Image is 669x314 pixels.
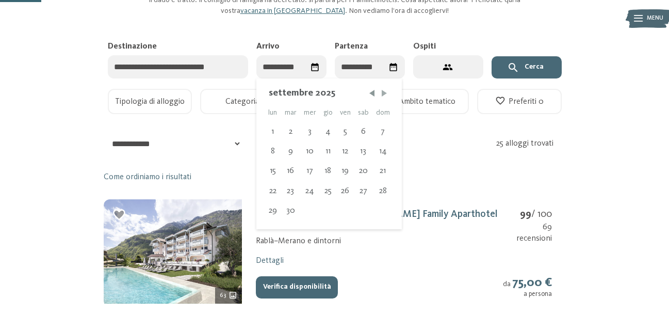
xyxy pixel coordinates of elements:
[281,161,300,181] div: Tue Sep 16 2025
[306,58,323,75] div: Seleziona data
[281,201,300,221] div: Tue Sep 30 2025
[265,122,281,142] div: Mon Sep 01 2025
[200,89,284,114] button: Categoria
[496,138,565,149] div: 25 alloggi trovati
[503,290,552,299] div: a persona
[443,62,453,73] svg: 2 ospiti – 1 camera
[372,161,394,181] div: Sun Sep 21 2025
[256,209,498,233] a: [PERSON_NAME] & [PERSON_NAME] Family AparthotelClassificazione: 4 stelle
[354,122,372,142] div: Sat Sep 06 2025
[256,276,338,299] button: Verifica disponibilità
[304,109,316,116] abbr: mercoledì
[240,7,345,14] a: vacanza in [GEOGRAPHIC_DATA]
[320,122,336,142] div: Thu Sep 04 2025
[336,161,354,181] div: Fri Sep 19 2025
[335,42,368,51] span: Partenza
[367,88,377,98] span: Mese precedente
[336,142,354,161] div: Fri Sep 12 2025
[281,142,300,161] div: Tue Sep 09 2025
[354,161,372,181] div: Sat Sep 20 2025
[320,161,336,181] div: Thu Sep 18 2025
[112,208,127,223] div: Aggiungi ai preferiti
[256,235,509,247] div: Rablà – Merano e dintorni
[104,199,242,304] img: mss_renderimg.php
[104,171,191,183] a: Come ordiniamo i risultati
[413,42,436,51] span: Ospiti
[300,122,320,142] div: Wed Sep 03 2025
[336,122,354,142] div: Fri Sep 05 2025
[354,181,372,201] div: Sat Sep 27 2025
[503,275,552,299] div: da
[281,181,300,201] div: Tue Sep 23 2025
[512,276,552,289] strong: 75,00 €
[320,142,336,161] div: Thu Sep 11 2025
[269,87,389,100] div: settembre 2025
[376,109,390,116] abbr: domenica
[413,55,483,78] button: 2 ospiti – 1 camera
[300,161,320,181] div: Wed Sep 17 2025
[340,109,351,116] abbr: venerdì
[372,122,394,142] div: Sun Sep 07 2025
[108,42,157,51] span: Destinazione
[336,181,354,201] div: Fri Sep 26 2025
[265,161,281,181] div: Mon Sep 15 2025
[300,181,320,201] div: Wed Sep 24 2025
[354,142,372,161] div: Sat Sep 13 2025
[215,288,242,304] div: 63 ulteriori immagini
[285,109,297,116] abbr: martedì
[385,89,469,114] button: Ambito tematico
[509,208,552,222] div: / 100
[265,142,281,161] div: Mon Sep 08 2025
[385,58,402,75] div: Seleziona data
[108,89,192,114] button: Tipologia di alloggio
[323,109,333,116] abbr: giovedì
[372,142,394,161] div: Sun Sep 14 2025
[509,222,552,245] div: 69 recensioni
[265,181,281,201] div: Mon Sep 22 2025
[265,201,281,221] div: Mon Sep 29 2025
[520,209,531,219] strong: 99
[281,122,300,142] div: Tue Sep 02 2025
[220,291,226,300] span: 63
[477,89,561,114] button: Preferiti 0
[379,88,389,98] span: Mese successivo
[300,142,320,161] div: Wed Sep 10 2025
[358,109,369,116] abbr: sabato
[320,181,336,201] div: Thu Sep 25 2025
[268,109,277,116] abbr: lunedì
[492,56,562,79] button: Cerca
[256,42,280,51] span: Arrivo
[372,181,394,201] div: Sun Sep 28 2025
[256,257,284,265] a: Dettagli
[229,291,237,300] svg: 63 ulteriori immagini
